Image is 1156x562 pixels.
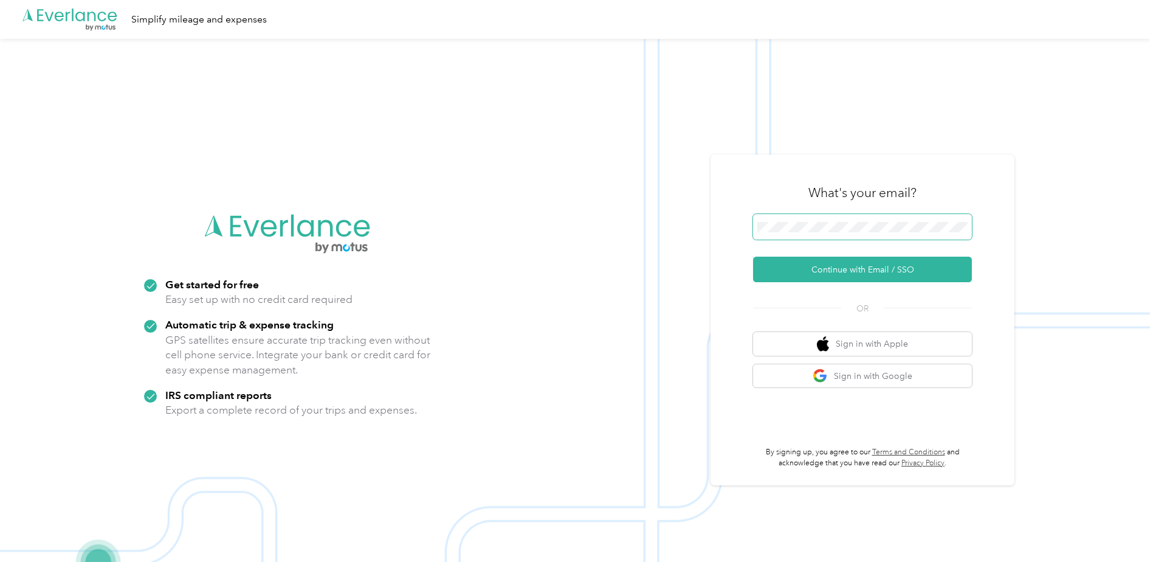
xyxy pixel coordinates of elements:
button: google logoSign in with Google [753,364,972,388]
p: Export a complete record of your trips and expenses. [165,403,417,418]
strong: Get started for free [165,278,259,291]
a: Terms and Conditions [872,448,945,457]
p: Easy set up with no credit card required [165,292,353,307]
button: Continue with Email / SSO [753,257,972,282]
a: Privacy Policy [901,459,944,468]
p: GPS satellites ensure accurate trip tracking even without cell phone service. Integrate your bank... [165,333,431,378]
div: Simplify mileage and expenses [131,12,267,27]
strong: Automatic trip & expense tracking [165,318,334,331]
p: By signing up, you agree to our and acknowledge that you have read our . [753,447,972,468]
img: apple logo [817,336,829,352]
button: apple logoSign in with Apple [753,332,972,356]
img: google logo [813,369,828,384]
h3: What's your email? [808,184,917,201]
strong: IRS compliant reports [165,389,272,401]
span: OR [841,302,884,315]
